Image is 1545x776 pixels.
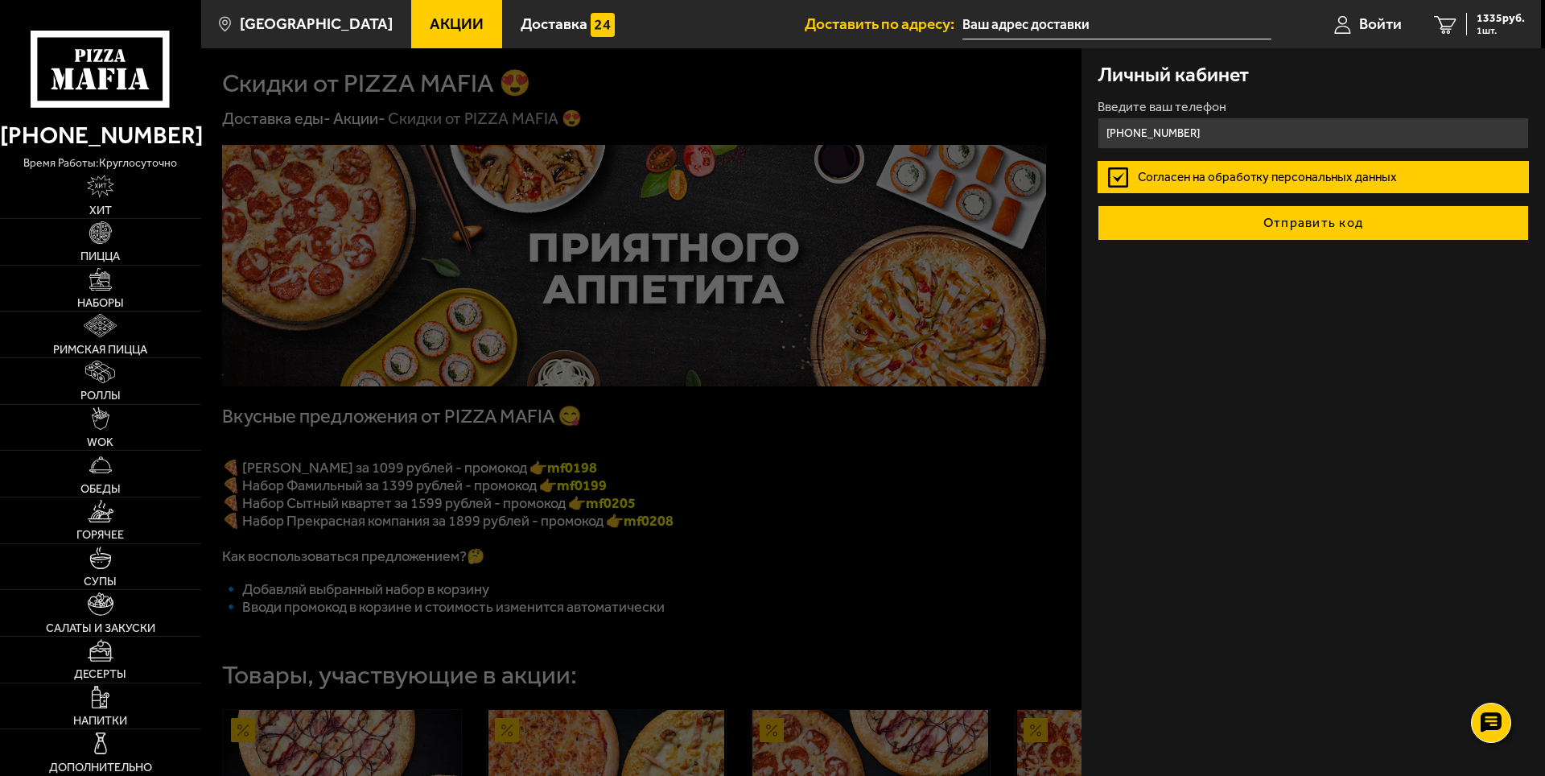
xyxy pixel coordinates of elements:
[53,344,147,355] span: Римская пицца
[46,622,155,634] span: Салаты и закуски
[1098,161,1529,193] label: Согласен на обработку персональных данных
[521,16,587,31] span: Доставка
[805,16,962,31] span: Доставить по адресу:
[84,576,117,587] span: Супы
[1098,205,1529,241] button: Отправить код
[1359,16,1402,31] span: Войти
[74,668,126,679] span: Десерты
[49,762,152,773] span: Дополнительно
[430,16,484,31] span: Акции
[962,10,1271,39] input: Ваш адрес доставки
[73,715,127,726] span: Напитки
[89,204,112,216] span: Хит
[80,390,121,401] span: Роллы
[591,13,615,37] img: 15daf4d41897b9f0e9f617042186c801.svg
[77,297,124,308] span: Наборы
[87,436,113,448] span: WOK
[1477,13,1525,24] span: 1335 руб.
[80,250,120,262] span: Пицца
[80,483,121,494] span: Обеды
[1098,64,1249,85] h3: Личный кабинет
[76,529,124,540] span: Горячее
[1098,101,1529,114] label: Введите ваш телефон
[240,16,393,31] span: [GEOGRAPHIC_DATA]
[1477,26,1525,35] span: 1 шт.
